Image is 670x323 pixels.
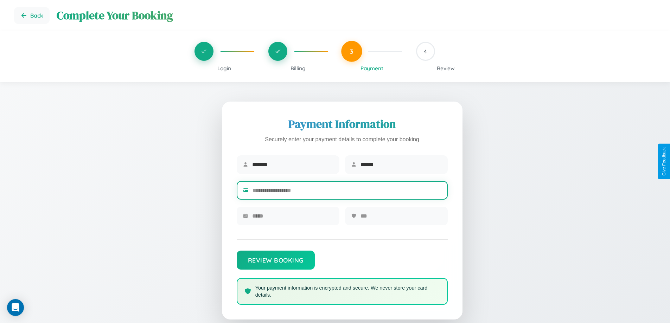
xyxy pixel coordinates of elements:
h2: Payment Information [237,116,448,132]
p: Securely enter your payment details to complete your booking [237,135,448,145]
span: Payment [360,65,383,72]
button: Review Booking [237,251,315,270]
span: 4 [424,48,427,55]
span: Review [437,65,455,72]
span: 3 [350,47,353,55]
span: Billing [291,65,306,72]
button: Go back [14,7,50,24]
h1: Complete Your Booking [57,8,656,23]
span: Login [217,65,231,72]
p: Your payment information is encrypted and secure. We never store your card details. [255,284,440,298]
div: Open Intercom Messenger [7,299,24,316]
div: Give Feedback [662,147,666,176]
